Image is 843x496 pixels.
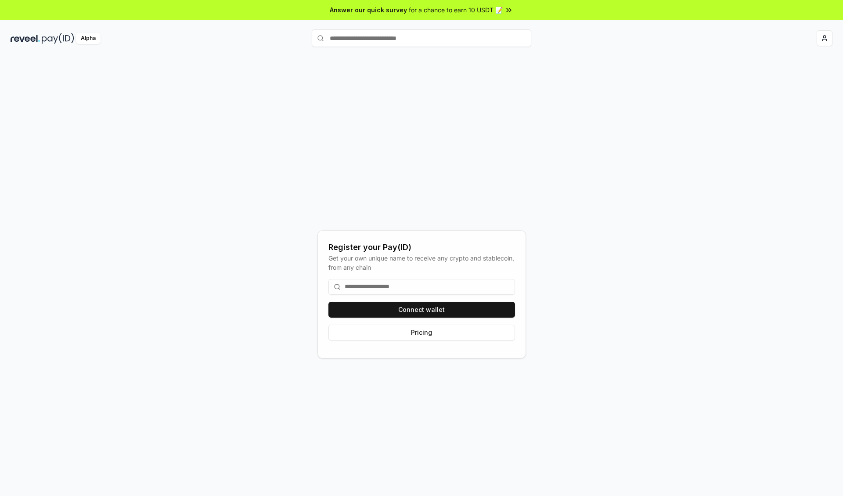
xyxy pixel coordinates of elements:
img: pay_id [42,33,74,44]
span: for a chance to earn 10 USDT 📝 [409,5,503,14]
div: Get your own unique name to receive any crypto and stablecoin, from any chain [328,253,515,272]
button: Connect wallet [328,302,515,318]
img: reveel_dark [11,33,40,44]
div: Register your Pay(ID) [328,241,515,253]
button: Pricing [328,325,515,340]
span: Answer our quick survey [330,5,407,14]
div: Alpha [76,33,101,44]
